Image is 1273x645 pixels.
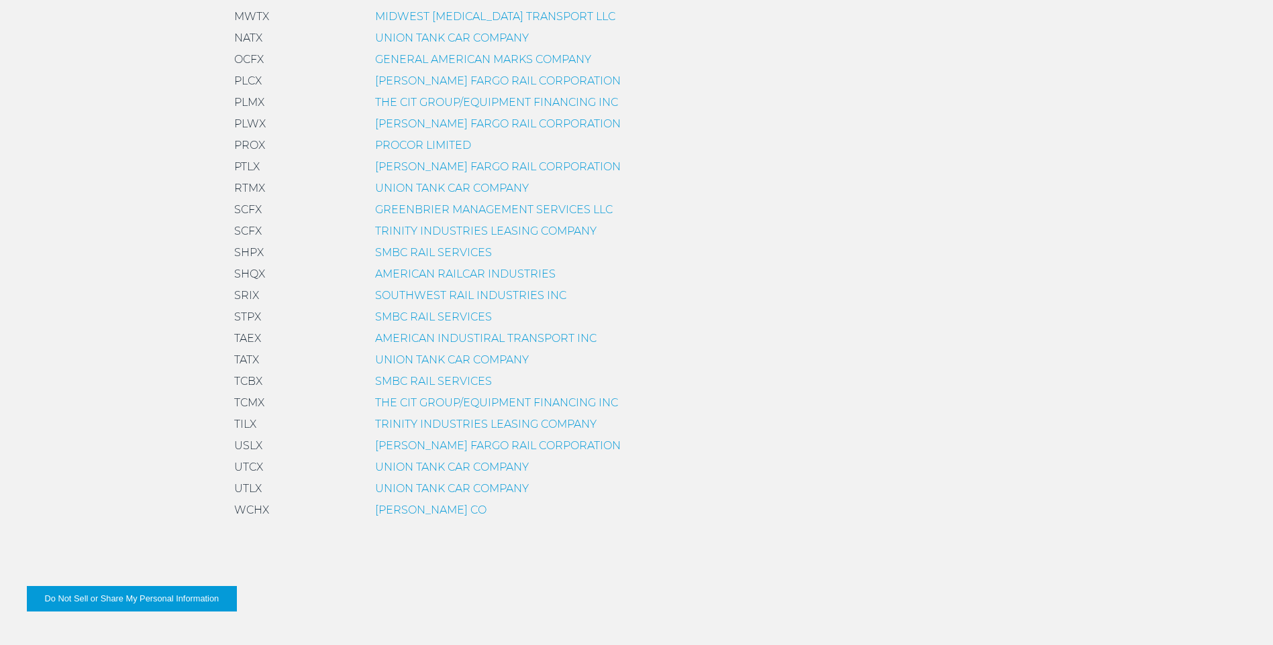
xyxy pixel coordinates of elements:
[375,353,529,366] a: UNION TANK CAR COMPANY
[234,74,262,87] span: PLCX
[234,332,261,345] span: TAEX
[234,182,265,194] span: RTMX
[375,439,621,452] a: [PERSON_NAME] FARGO RAIL CORPORATION
[375,117,621,130] a: [PERSON_NAME] FARGO RAIL CORPORATION
[27,586,237,611] button: Do Not Sell or Share My Personal Information
[375,182,529,194] a: UNION TANK CAR COMPANY
[375,332,597,345] a: AMERICAN INDUSTIRAL TRANSPORT INC
[234,461,263,473] span: UTCX
[234,225,262,237] span: SCFX
[375,310,492,323] a: SMBC RAIL SERVICES
[375,225,597,237] a: TRINITY INDUSTRIES LEASING COMPANY
[375,375,492,388] a: SMBC RAIL SERVICES
[234,10,269,23] span: MWTX
[234,32,262,44] span: NATX
[234,310,261,323] span: STPX
[375,461,529,473] a: UNION TANK CAR COMPANY
[375,289,566,302] a: SOUTHWEST RAIL INDUSTRIES INC
[234,289,259,302] span: SRIX
[375,418,597,430] a: TRINITY INDUSTRIES LEASING COMPANY
[234,96,264,109] span: PLMX
[375,246,492,259] a: SMBC RAIL SERVICES
[375,74,621,87] a: [PERSON_NAME] FARGO RAIL CORPORATION
[234,418,256,430] span: TILX
[234,439,262,452] span: USLX
[234,268,265,280] span: SHQX
[234,203,262,216] span: SCFX
[375,32,529,44] a: UNION TANK CAR COMPANY
[375,96,618,109] a: THE CIT GROUP/EQUIPMENT FINANCING INC
[375,396,618,409] a: THE CIT GROUP/EQUIPMENT FINANCING INC
[234,504,269,516] span: WCHX
[234,246,264,259] span: SHPX
[375,504,487,516] a: [PERSON_NAME] CO
[375,160,621,173] a: [PERSON_NAME] FARGO RAIL CORPORATION
[234,53,264,66] span: OCFX
[234,139,265,152] span: PROX
[234,375,262,388] span: TCBX
[375,268,556,280] a: AMERICAN RAILCAR INDUSTRIES
[234,353,259,366] span: TATX
[234,482,262,495] span: UTLX
[375,10,615,23] a: MIDWEST [MEDICAL_DATA] TRANSPORT LLC
[375,482,529,495] a: UNION TANK CAR COMPANY
[234,396,264,409] span: TCMX
[234,117,266,130] span: PLWX
[375,53,591,66] a: GENERAL AMERICAN MARKS COMPANY
[234,160,260,173] span: PTLX
[375,203,613,216] a: GREENBRIER MANAGEMENT SERVICES LLC
[375,139,471,152] a: PROCOR LIMITED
